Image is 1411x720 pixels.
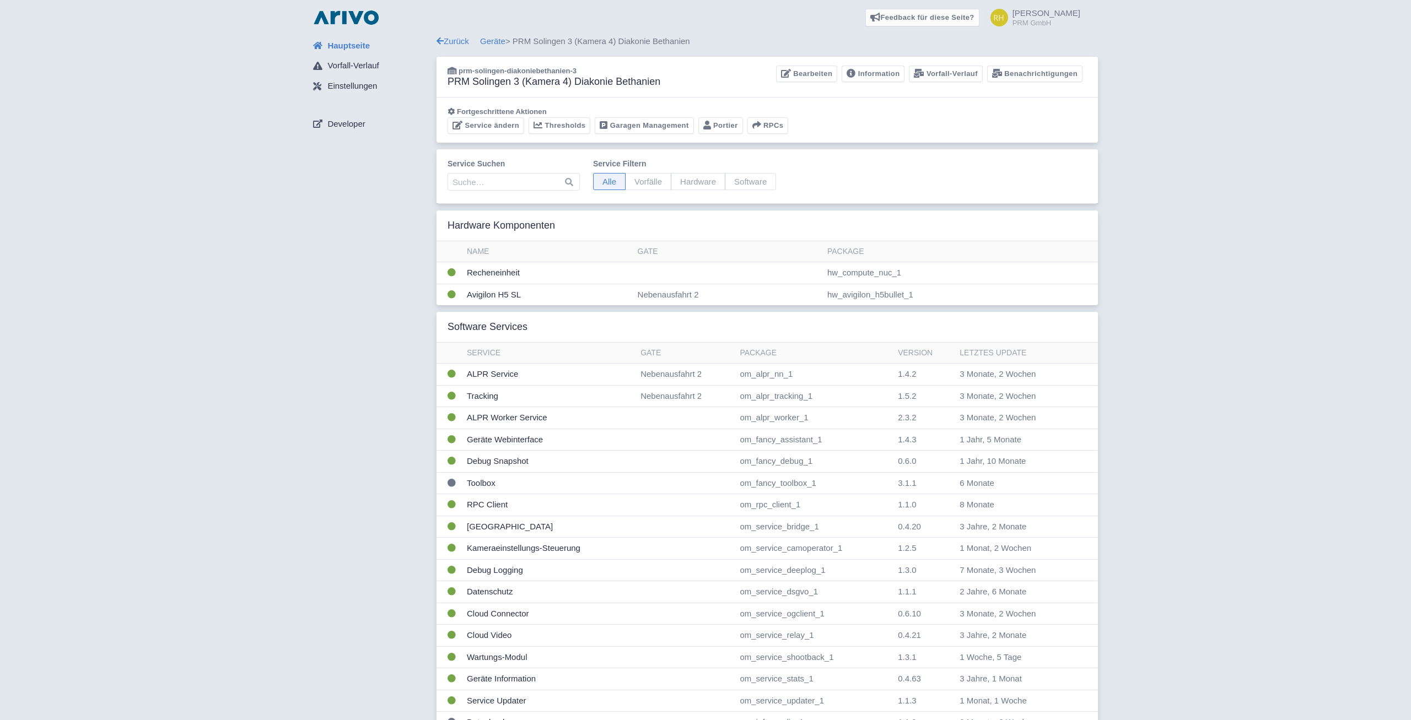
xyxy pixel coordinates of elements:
[462,516,636,538] td: [GEOGRAPHIC_DATA]
[898,565,916,575] span: 1.3.0
[987,66,1083,83] a: Benachrichtigungen
[735,559,893,581] td: om_service_deeplog_1
[735,429,893,451] td: om_fancy_assistant_1
[462,262,633,284] td: Recheneinheit
[842,66,904,83] a: Information
[448,158,580,170] label: Service suchen
[735,538,893,560] td: om_service_camoperator_1
[735,516,893,538] td: om_service_bridge_1
[593,158,776,170] label: Service filtern
[636,364,735,386] td: Nebenausfahrt 2
[459,67,577,75] span: prm-solingen-diakoniebethanien-3
[955,625,1076,647] td: 3 Jahre, 2 Monate
[304,76,437,97] a: Einstellungen
[898,587,916,596] span: 1.1.1
[735,690,893,712] td: om_service_updater_1
[955,516,1076,538] td: 3 Jahre, 2 Monate
[823,241,1098,262] th: Package
[625,173,671,190] span: Vorfälle
[898,543,916,553] span: 1.2.5
[898,369,916,378] span: 1.4.2
[304,56,437,77] a: Vorfall-Verlauf
[955,385,1076,407] td: 3 Monate, 2 Wochen
[448,76,660,88] h3: PRM Solingen 3 (Kamera 4) Diakonie Bethanien
[671,173,725,190] span: Hardware
[462,494,636,516] td: RPC Client
[311,9,381,26] img: logo
[893,343,955,364] th: Version
[735,625,893,647] td: om_service_relay_1
[462,603,636,625] td: Cloud Connector
[735,385,893,407] td: om_alpr_tracking_1
[898,478,916,488] span: 3.1.1
[898,522,921,531] span: 0.4.20
[898,435,916,444] span: 1.4.3
[462,690,636,712] td: Service Updater
[898,391,916,400] span: 1.5.2
[898,609,921,618] span: 0.6.10
[462,625,636,647] td: Cloud Video
[633,284,823,305] td: Nebenausfahrt 2
[480,36,505,46] a: Geräte
[327,59,379,72] span: Vorfall-Verlauf
[823,262,1098,284] td: hw_compute_nuc_1
[462,284,633,305] td: Avigilon H5 SL
[955,364,1076,386] td: 3 Monate, 2 Wochen
[898,630,921,640] span: 0.4.21
[1013,19,1080,26] small: PRM GmbH
[984,9,1080,26] a: [PERSON_NAME] PRM GmbH
[1013,8,1080,18] span: [PERSON_NAME]
[955,451,1076,473] td: 1 Jahr, 10 Monate
[898,500,916,509] span: 1.1.0
[735,603,893,625] td: om_service_ogclient_1
[955,494,1076,516] td: 8 Monate
[725,173,776,190] span: Software
[735,451,893,473] td: om_fancy_debug_1
[823,284,1098,305] td: hw_avigilon_h5bullet_1
[462,241,633,262] th: Name
[462,364,636,386] td: ALPR Service
[898,696,916,705] span: 1.1.3
[735,668,893,690] td: om_service_stats_1
[448,321,527,333] h3: Software Services
[593,173,626,190] span: Alle
[462,581,636,603] td: Datenschutz
[865,9,979,26] a: Feedback für diese Seite?
[955,472,1076,494] td: 6 Monate
[735,581,893,603] td: om_service_dsgvo_1
[735,472,893,494] td: om_fancy_toolbox_1
[437,35,1098,48] div: > PRM Solingen 3 (Kamera 4) Diakonie Bethanien
[462,385,636,407] td: Tracking
[955,559,1076,581] td: 7 Monate, 3 Wochen
[955,538,1076,560] td: 1 Monat, 2 Wochen
[437,36,469,46] a: Zurück
[462,343,636,364] th: Service
[327,80,377,93] span: Einstellungen
[327,40,370,52] span: Hauptseite
[898,652,916,662] span: 1.3.1
[735,646,893,668] td: om_service_shootback_1
[636,385,735,407] td: Nebenausfahrt 2
[462,668,636,690] td: Geräte Information
[955,343,1076,364] th: Letztes Update
[462,407,636,429] td: ALPR Worker Service
[735,364,893,386] td: om_alpr_nn_1
[448,173,580,191] input: Suche…
[909,66,982,83] a: Vorfall-Verlauf
[955,581,1076,603] td: 2 Jahre, 6 Monate
[735,343,893,364] th: Package
[304,113,437,134] a: Developer
[462,472,636,494] td: Toolbox
[955,690,1076,712] td: 1 Monat, 1 Woche
[304,35,437,56] a: Hauptseite
[698,117,743,134] a: Portier
[636,343,735,364] th: Gate
[462,538,636,560] td: Kameraeinstellungs-Steuerung
[448,220,555,232] h3: Hardware Komponenten
[955,646,1076,668] td: 1 Woche, 5 Tage
[955,429,1076,451] td: 1 Jahr, 5 Monate
[462,451,636,473] td: Debug Snapshot
[448,117,524,134] a: Service ändern
[955,668,1076,690] td: 3 Jahre, 1 Monat
[955,407,1076,429] td: 3 Monate, 2 Wochen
